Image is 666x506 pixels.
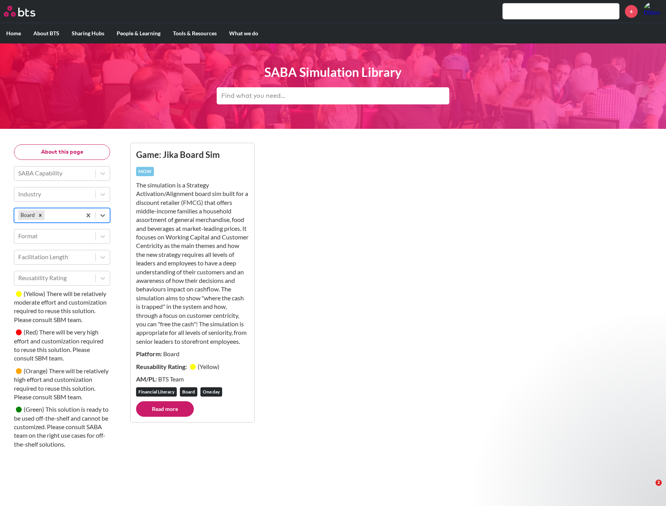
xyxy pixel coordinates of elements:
[217,87,449,104] input: Find what you need...
[24,328,38,336] small: ( Red )
[36,210,45,220] div: Remove Board
[136,363,188,370] strong: Reusability Rating:
[136,350,249,358] p: : Board
[14,144,110,160] button: About this page
[180,387,197,397] div: Board
[14,290,107,323] small: There will be relatively moderate effort and customization required to reuse this solution. Pleas...
[640,480,658,498] iframe: Intercom live chat
[4,6,50,17] a: Go home
[200,387,222,397] div: One day
[136,149,249,161] h3: Game: Jika Board Sim
[136,375,155,383] strong: AM/PL
[136,375,249,383] p: : BTS Team
[644,2,662,21] img: Dillon Lee
[110,23,167,43] label: People & Learning
[656,480,662,486] span: 2
[625,5,638,18] a: +
[136,167,154,176] div: MOW
[167,23,223,43] label: Tools & Resources
[198,363,219,370] small: ( Yellow )
[644,2,662,21] a: Profile
[27,23,66,43] label: About BTS
[223,23,264,43] label: What we do
[14,405,109,448] small: This solution is ready to be used off-the-shelf and cannot be customized. Please consult SABA tea...
[14,328,104,362] small: There will be very high effort and customization required to reuse this solution. Please consult ...
[511,347,666,485] iframe: Intercom notifications message
[136,181,249,346] p: The simulation is a Strategy Activation/Alignment board sim built for a discount retailer (FMCG) ...
[14,367,109,400] small: There will be relatively high effort and customization required to reuse this solution. Please co...
[136,350,160,357] strong: Platform
[66,23,110,43] label: Sharing Hubs
[24,290,45,297] small: ( Yellow )
[136,401,194,417] a: Read more
[18,210,36,220] div: Board
[24,405,44,413] small: ( Green )
[24,367,48,374] small: ( Orange )
[136,387,177,397] div: Financial Literacy
[217,64,449,81] h1: SABA Simulation Library
[4,6,35,17] img: BTS Logo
